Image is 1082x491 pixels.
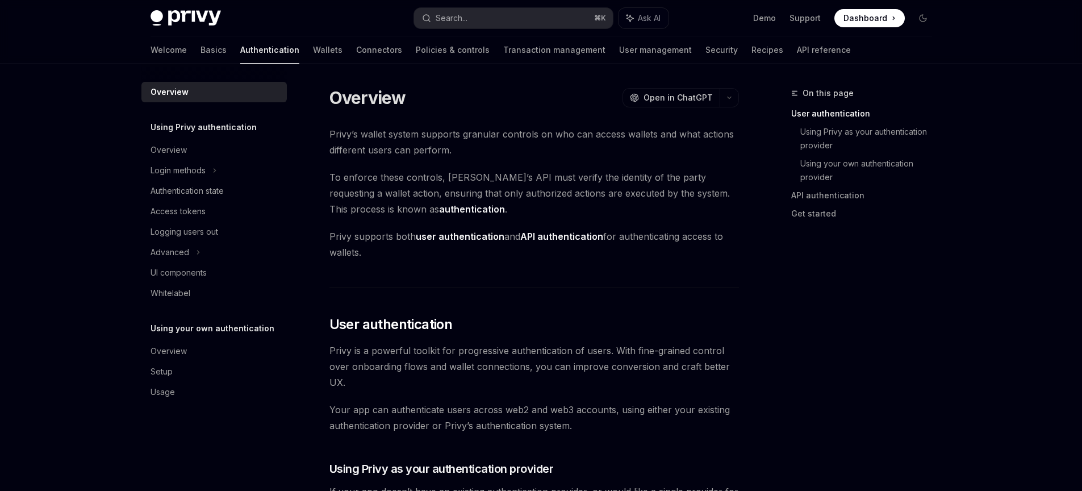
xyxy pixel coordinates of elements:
[141,361,287,382] a: Setup
[520,231,603,242] strong: API authentication
[141,222,287,242] a: Logging users out
[791,186,941,205] a: API authentication
[313,36,342,64] a: Wallets
[141,382,287,402] a: Usage
[151,36,187,64] a: Welcome
[151,184,224,198] div: Authentication state
[789,13,821,24] a: Support
[436,11,467,25] div: Search...
[503,36,605,64] a: Transaction management
[705,36,738,64] a: Security
[914,9,932,27] button: Toggle dark mode
[800,123,941,155] a: Using Privy as your authentication provider
[619,8,669,28] button: Ask AI
[329,126,739,158] span: Privy’s wallet system supports granular controls on who can access wallets and what actions diffe...
[753,13,776,24] a: Demo
[843,13,887,24] span: Dashboard
[416,231,504,242] strong: user authentication
[329,228,739,260] span: Privy supports both and for authenticating access to wallets.
[329,461,554,477] span: Using Privy as your authentication provider
[797,36,851,64] a: API reference
[329,88,406,108] h1: Overview
[151,164,206,177] div: Login methods
[151,225,218,239] div: Logging users out
[329,343,739,390] span: Privy is a powerful toolkit for progressive authentication of users. With fine-grained control ov...
[151,10,221,26] img: dark logo
[439,203,505,215] strong: authentication
[356,36,402,64] a: Connectors
[619,36,692,64] a: User management
[623,88,720,107] button: Open in ChatGPT
[803,86,854,100] span: On this page
[240,36,299,64] a: Authentication
[141,181,287,201] a: Authentication state
[329,169,739,217] span: To enforce these controls, [PERSON_NAME]’s API must verify the identity of the party requesting a...
[751,36,783,64] a: Recipes
[200,36,227,64] a: Basics
[151,385,175,399] div: Usage
[151,143,187,157] div: Overview
[791,105,941,123] a: User authentication
[414,8,613,28] button: Search...⌘K
[151,365,173,378] div: Setup
[791,205,941,223] a: Get started
[329,402,739,434] span: Your app can authenticate users across web2 and web3 accounts, using either your existing authent...
[141,263,287,283] a: UI components
[638,13,661,24] span: Ask AI
[594,14,606,23] span: ⌘ K
[329,315,453,334] span: User authentication
[141,201,287,222] a: Access tokens
[151,266,207,280] div: UI components
[834,9,905,27] a: Dashboard
[151,205,206,218] div: Access tokens
[151,120,257,134] h5: Using Privy authentication
[151,286,190,300] div: Whitelabel
[416,36,490,64] a: Policies & controls
[141,82,287,102] a: Overview
[151,322,274,335] h5: Using your own authentication
[644,92,713,103] span: Open in ChatGPT
[141,341,287,361] a: Overview
[141,283,287,303] a: Whitelabel
[151,85,189,99] div: Overview
[151,246,189,259] div: Advanced
[141,140,287,160] a: Overview
[800,155,941,186] a: Using your own authentication provider
[151,344,187,358] div: Overview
